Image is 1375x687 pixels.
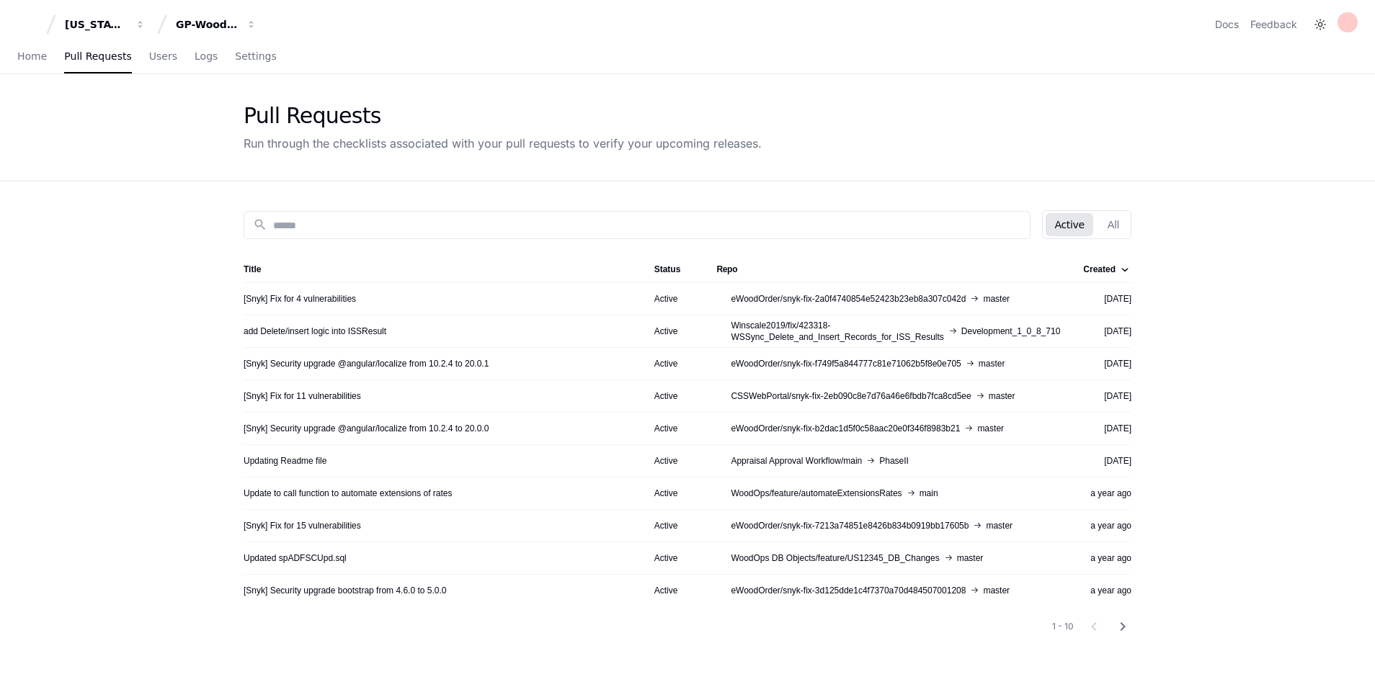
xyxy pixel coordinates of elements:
[149,52,177,60] span: Users
[65,17,127,32] div: [US_STATE] Pacific
[195,52,218,60] span: Logs
[244,293,356,305] a: [Snyk] Fix for 4 vulnerabilities
[654,264,694,275] div: Status
[64,52,131,60] span: Pull Requests
[705,256,1072,282] th: Repo
[654,390,694,402] div: Active
[731,585,966,596] span: eWoodOrder/snyk-fix-3d125dde1c4f7370a70d484507001208
[731,423,960,434] span: eWoodOrder/snyk-fix-b2dac1d5f0c58aac20e0f346f8983b21
[253,217,267,232] mat-icon: search
[235,52,276,60] span: Settings
[731,390,971,402] span: CSSWebPortal/snyk-fix-2eb090c8e7d76a46e6fbdb7fca8cd5ee
[983,293,1010,305] span: master
[64,40,131,73] a: Pull Requests
[170,12,262,37] button: GP-WoodOps
[176,17,238,32] div: GP-WoodOps
[1083,423,1131,434] div: [DATE]
[1083,520,1131,531] div: a year ago
[957,552,984,564] span: master
[244,103,762,129] div: Pull Requests
[244,585,447,596] a: [Snyk] Security upgrade bootstrap from 4.6.0 to 5.0.0
[244,552,347,564] a: Updated spADFSCUpd.sql
[1099,213,1128,236] button: All
[654,293,694,305] div: Active
[17,52,47,60] span: Home
[17,40,47,73] a: Home
[731,293,966,305] span: eWoodOrder/snyk-fix-2a0f4740854e52423b23eb8a307c042d
[1083,585,1131,596] div: a year ago
[731,320,943,343] span: Winscale2019/fix/423318-WSSync_Delete_and_Insert_Records_for_ISS_Results
[654,455,694,467] div: Active
[983,585,1010,596] span: master
[879,455,909,467] span: PhaseII
[920,488,938,499] span: main
[244,520,361,531] a: [Snyk] Fix for 15 vulnerabilities
[731,358,961,369] span: eWoodOrder/snyk-fix-f749f5a844777c81e71062b5f8e0e705
[1083,455,1131,467] div: [DATE]
[654,325,694,337] div: Active
[961,325,1060,337] span: Development_1_0_8_710
[989,390,1015,402] span: master
[1215,17,1239,32] a: Docs
[1046,213,1093,236] button: Active
[244,455,326,467] a: Updating Readme file
[654,585,694,596] div: Active
[1250,17,1297,32] button: Feedback
[1114,618,1131,635] mat-icon: chevron_right
[1083,293,1131,305] div: [DATE]
[1083,264,1129,275] div: Created
[731,488,902,499] span: WoodOps/feature/automateExtensionsRates
[979,358,1005,369] span: master
[195,40,218,73] a: Logs
[731,455,862,467] span: Appraisal Approval Workflow/main
[244,325,386,337] a: add Delete/insert logic into ISSResult
[149,40,177,73] a: Users
[986,520,1013,531] span: master
[977,423,1004,434] span: master
[654,552,694,564] div: Active
[244,264,631,275] div: Title
[1083,552,1131,564] div: a year ago
[1083,358,1131,369] div: [DATE]
[654,423,694,434] div: Active
[244,488,453,499] a: Update to call function to automate extensions of rates
[244,423,489,434] a: [Snyk] Security upgrade @angular/localize from 10.2.4 to 20.0.0
[244,390,361,402] a: [Snyk] Fix for 11 vulnerabilities
[235,40,276,73] a: Settings
[654,520,694,531] div: Active
[1083,264,1116,275] div: Created
[1083,325,1131,337] div: [DATE]
[1083,488,1131,499] div: a year ago
[244,264,261,275] div: Title
[59,12,151,37] button: [US_STATE] Pacific
[731,520,969,531] span: eWoodOrder/snyk-fix-7213a74851e8426b834b0919bb17605b
[654,264,681,275] div: Status
[244,135,762,152] div: Run through the checklists associated with your pull requests to verify your upcoming releases.
[1083,390,1131,402] div: [DATE]
[1052,621,1074,632] div: 1 - 10
[731,552,939,564] span: WoodOps DB Objects/feature/US12345_DB_Changes
[654,358,694,369] div: Active
[654,488,694,499] div: Active
[244,358,489,369] a: [Snyk] Security upgrade @angular/localize from 10.2.4 to 20.0.1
